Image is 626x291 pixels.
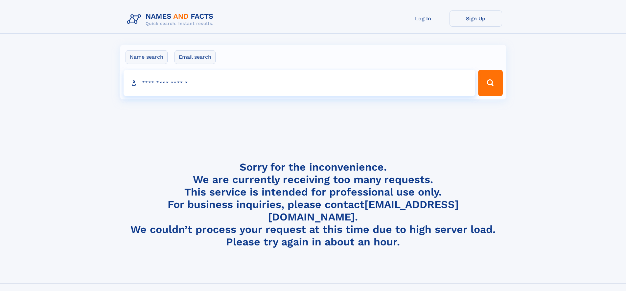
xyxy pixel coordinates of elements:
[124,161,502,248] h4: Sorry for the inconvenience. We are currently receiving too many requests. This service is intend...
[397,10,450,27] a: Log In
[478,70,502,96] button: Search Button
[124,10,219,28] img: Logo Names and Facts
[268,198,459,223] a: [EMAIL_ADDRESS][DOMAIN_NAME]
[450,10,502,27] a: Sign Up
[124,70,475,96] input: search input
[174,50,216,64] label: Email search
[126,50,168,64] label: Name search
